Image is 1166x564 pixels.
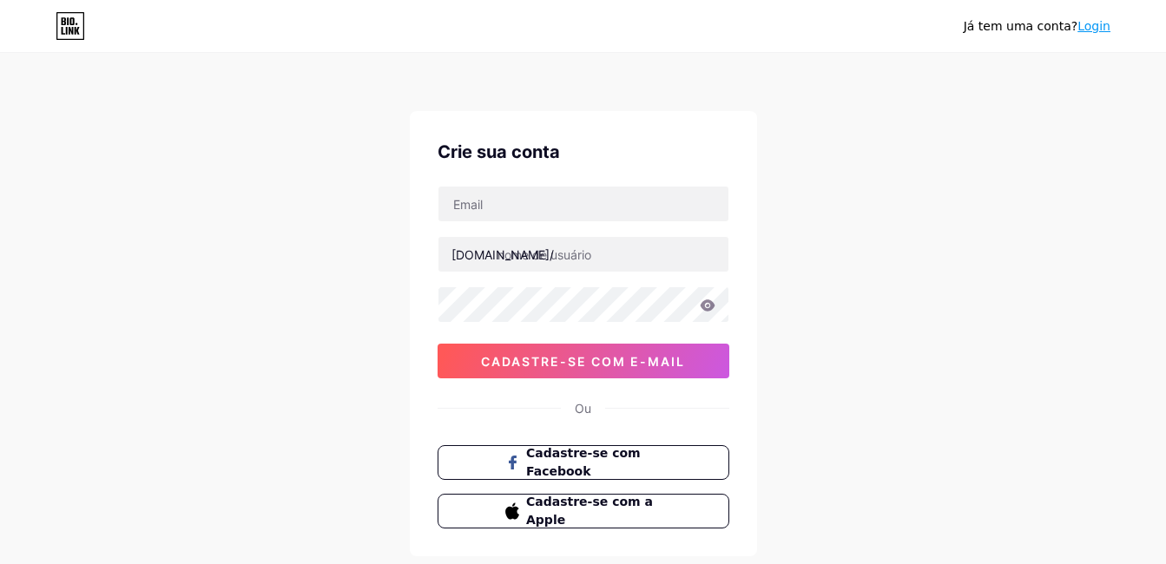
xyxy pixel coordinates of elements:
div: Ou [575,399,591,417]
button: Cadastre-se com Facebook [438,445,729,480]
div: Já tem uma conta? [964,17,1110,36]
input: Email [438,187,728,221]
span: Cadastre-se com Facebook [526,444,661,481]
input: nome de usuário [438,237,728,272]
span: Cadastre-se com e-mail [481,354,685,369]
button: Cadastre-se com a Apple [438,494,729,528]
a: Login [1077,19,1110,33]
button: Cadastre-se com e-mail [438,344,729,378]
span: Cadastre-se com a Apple [526,493,661,529]
div: [DOMAIN_NAME]/ [451,246,554,264]
div: Crie sua conta [438,139,729,165]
